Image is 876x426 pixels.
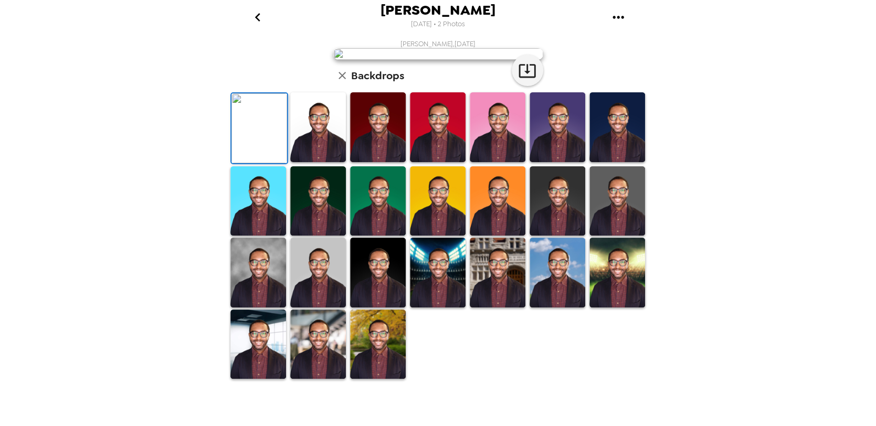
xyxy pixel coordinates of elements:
span: [PERSON_NAME] [381,3,495,17]
img: Original [231,93,287,163]
img: user [333,48,543,60]
span: [PERSON_NAME] , [DATE] [400,39,476,48]
h6: Backdrops [351,67,404,84]
span: [DATE] • 2 Photos [411,17,465,31]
